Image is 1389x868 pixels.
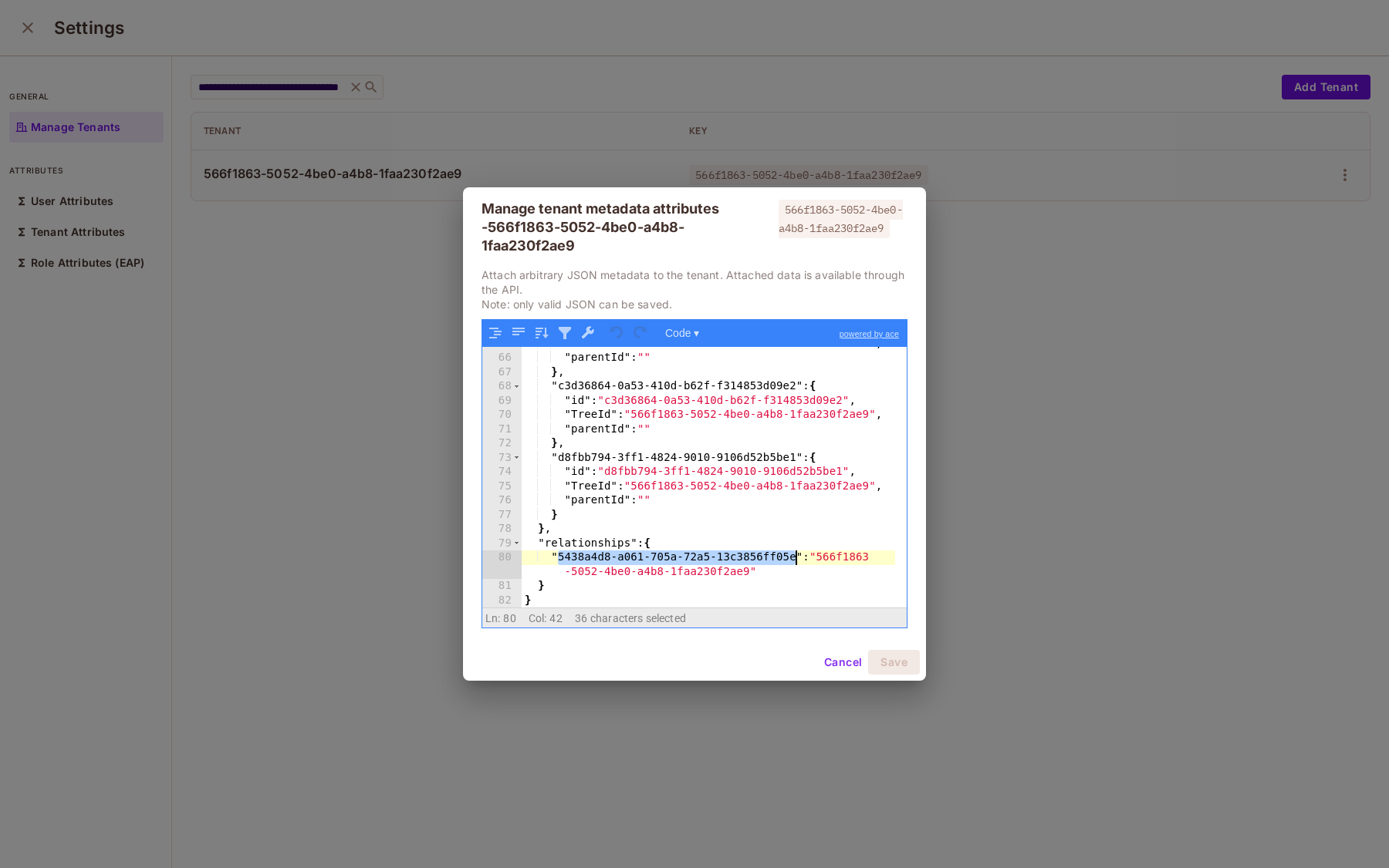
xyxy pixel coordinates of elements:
span: Col: [529,612,547,624]
div: 82 [482,594,522,608]
button: Sort contents [532,323,552,343]
button: Format JSON data, with proper indentation and line feeds (Ctrl+I) [485,323,505,343]
div: 73 [482,451,522,466]
button: Code ▾ [660,323,705,343]
div: 75 [482,479,522,494]
div: 69 [482,394,522,409]
button: Compact JSON data, remove all whitespaces (Ctrl+Shift+I) [509,323,529,343]
button: Filter, sort, or transform contents [555,323,575,343]
span: 566f1863-5052-4be0-a4b8-1faa230f2ae9 [779,200,903,238]
div: 76 [482,493,522,508]
span: characters selected [590,612,686,624]
span: Ln: [485,612,500,624]
div: Manage tenant metadata attributes - 566f1863-5052-4be0-a4b8-1faa230f2ae9 [482,200,776,255]
button: Redo (Ctrl+Shift+Z) [630,323,651,343]
p: Attach arbitrary JSON metadata to the tenant. Attached data is available through the API. Note: o... [482,267,907,311]
div: 80 [482,550,522,579]
button: Repair JSON: fix quotes and escape characters, remove comments and JSONP notation, turn JavaScrip... [578,323,598,343]
div: 81 [482,579,522,594]
button: Cancel [818,650,868,675]
span: 42 [549,612,562,624]
div: 78 [482,522,522,537]
span: 36 [575,612,587,624]
span: 80 [503,612,515,624]
div: 66 [482,351,522,365]
div: 67 [482,365,522,380]
div: 79 [482,537,522,551]
div: 77 [482,508,522,523]
button: Save [868,650,920,675]
button: Undo last action (Ctrl+Z) [607,323,627,343]
div: 68 [482,379,522,394]
a: powered by ace [832,320,907,348]
div: 74 [482,465,522,479]
div: 72 [482,436,522,451]
div: 71 [482,422,522,437]
div: 70 [482,408,522,422]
